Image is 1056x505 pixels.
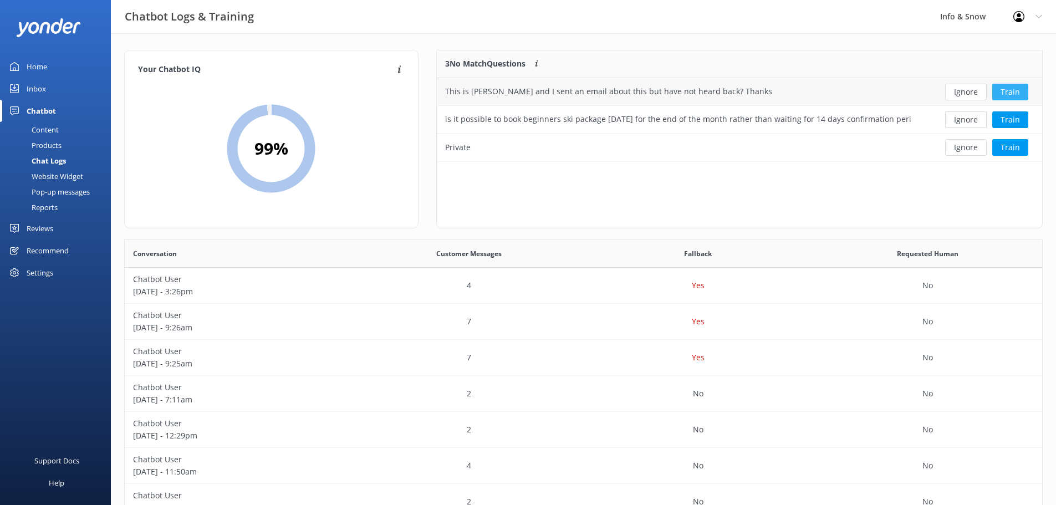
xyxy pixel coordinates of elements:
div: row [125,448,1042,484]
a: Pop-up messages [7,184,111,200]
a: Products [7,137,111,153]
p: Yes [692,279,705,292]
p: 4 [467,460,471,472]
div: Settings [27,262,53,284]
h4: Your Chatbot IQ [138,64,394,76]
p: No [922,315,933,328]
p: No [693,460,703,472]
div: Chat Logs [7,153,66,169]
a: Website Widget [7,169,111,184]
p: 7 [467,351,471,364]
button: Ignore [945,111,987,128]
p: No [922,460,933,472]
div: Website Widget [7,169,83,184]
a: Chat Logs [7,153,111,169]
div: row [125,340,1042,376]
p: Chatbot User [133,489,346,502]
p: 2 [467,387,471,400]
div: Products [7,137,62,153]
p: Chatbot User [133,345,346,358]
p: Yes [692,351,705,364]
p: 3 No Match Questions [445,58,526,70]
a: Reports [7,200,111,215]
button: Ignore [945,139,987,156]
div: Help [49,472,64,494]
p: Chatbot User [133,309,346,322]
p: No [922,424,933,436]
p: No [922,279,933,292]
div: Private [445,141,471,154]
button: Train [992,84,1028,100]
div: Chatbot [27,100,56,122]
p: 4 [467,279,471,292]
p: No [693,424,703,436]
div: row [437,106,1042,134]
div: Reviews [27,217,53,239]
div: Home [27,55,47,78]
p: 2 [467,424,471,436]
div: Recommend [27,239,69,262]
span: Customer Messages [436,248,502,259]
p: [DATE] - 9:26am [133,322,346,334]
p: [DATE] - 9:25am [133,358,346,370]
div: Pop-up messages [7,184,90,200]
h2: 99 % [254,135,288,162]
button: Train [992,139,1028,156]
span: Conversation [133,248,177,259]
div: grid [437,78,1042,161]
p: 7 [467,315,471,328]
p: [DATE] - 7:11am [133,394,346,406]
div: row [125,268,1042,304]
div: row [125,376,1042,412]
p: Chatbot User [133,381,346,394]
p: Chatbot User [133,417,346,430]
div: Content [7,122,59,137]
div: Inbox [27,78,46,100]
p: [DATE] - 12:29pm [133,430,346,442]
div: Reports [7,200,58,215]
p: [DATE] - 11:50am [133,466,346,478]
a: Content [7,122,111,137]
p: Yes [692,315,705,328]
span: Fallback [684,248,712,259]
p: No [922,351,933,364]
div: is it possible to book beginners ski package [DATE] for the end of the month rather than waiting ... [445,113,911,125]
p: [DATE] - 3:26pm [133,285,346,298]
p: No [922,387,933,400]
h3: Chatbot Logs & Training [125,8,254,25]
button: Train [992,111,1028,128]
p: Chatbot User [133,453,346,466]
div: row [437,134,1042,161]
p: No [693,387,703,400]
p: Chatbot User [133,273,346,285]
div: This is [PERSON_NAME] and I sent an email about this but have not heard back? Thanks [445,85,772,98]
img: yonder-white-logo.png [17,18,80,37]
div: Support Docs [34,450,79,472]
button: Ignore [945,84,987,100]
div: row [125,412,1042,448]
div: row [437,78,1042,106]
span: Requested Human [897,248,958,259]
div: row [125,304,1042,340]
